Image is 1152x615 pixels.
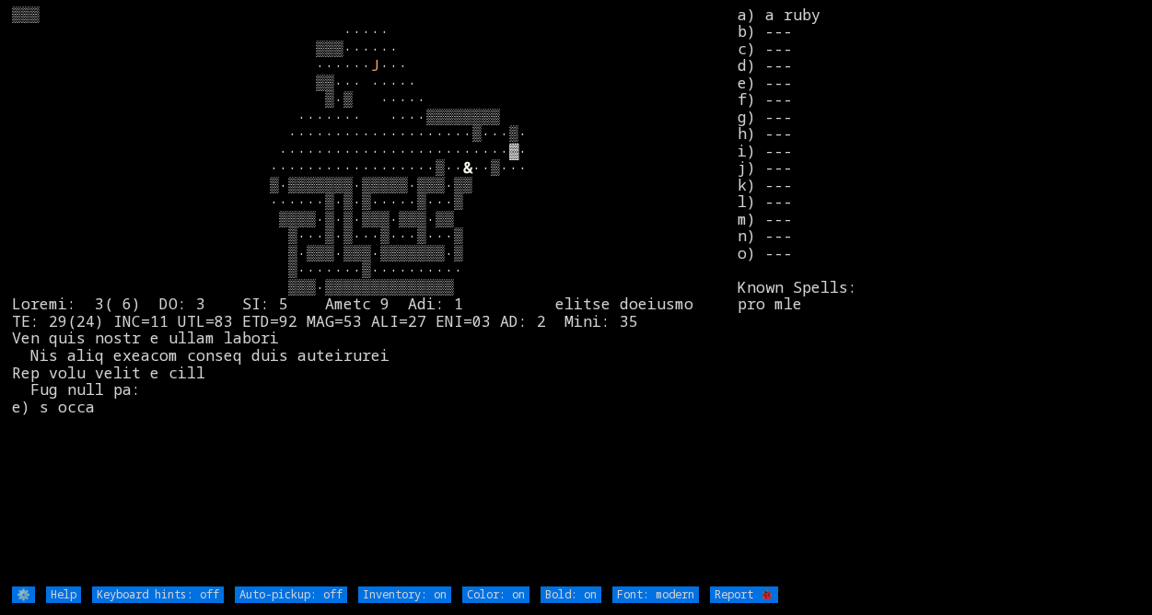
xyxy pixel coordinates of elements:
[738,6,1141,585] stats: a) a ruby b) --- c) --- d) --- e) --- f) --- g) --- h) --- i) --- j) --- k) --- l) --- m) --- n) ...
[92,586,224,604] input: Keyboard hints: off
[46,586,81,604] input: Help
[12,586,35,604] input: ⚙️
[463,157,472,178] font: &
[710,586,778,604] input: Report 🐞
[612,586,699,604] input: Font: modern
[235,586,347,604] input: Auto-pickup: off
[358,586,451,604] input: Inventory: on
[12,6,738,585] larn: ▒▒▒ ····· ▒▒▒······ ······ ··· ▒▒··· ····· ▒·▒ ····· ······· ····▒▒▒▒▒▒▒▒ ····················▒··...
[462,586,529,604] input: Color: on
[541,586,601,604] input: Bold: on
[371,54,380,75] font: J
